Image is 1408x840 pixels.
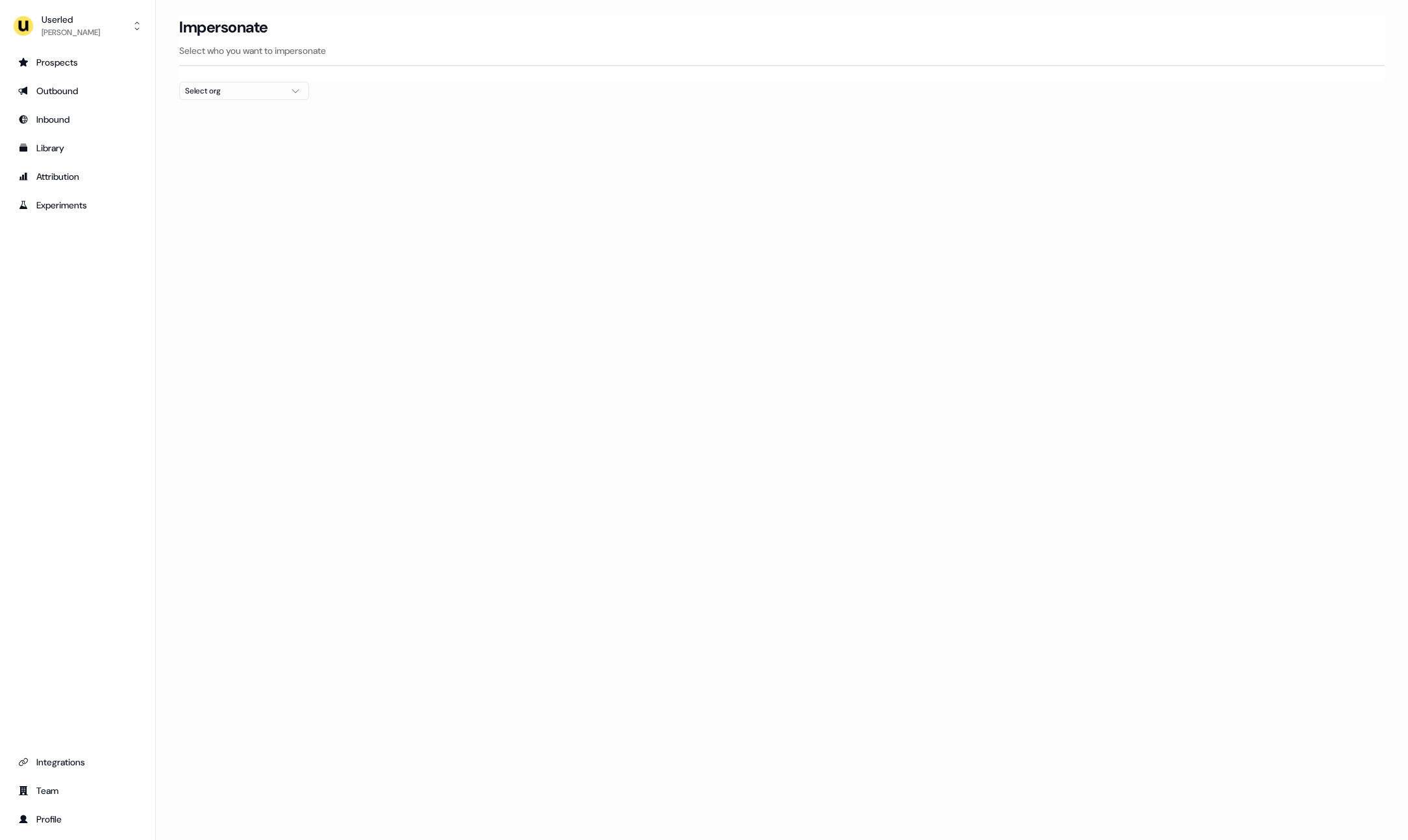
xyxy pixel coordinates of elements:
button: Select org [179,82,309,100]
button: Userled[PERSON_NAME] [10,10,145,42]
div: Attribution [18,170,137,183]
a: Go to integrations [10,752,145,772]
p: Select who you want to impersonate [179,44,1385,57]
div: [PERSON_NAME] [42,26,100,39]
a: Go to Inbound [10,109,145,130]
div: Integrations [18,756,137,769]
a: Go to outbound experience [10,80,145,101]
div: Outbound [18,84,137,97]
h3: Impersonate [179,18,268,37]
div: Prospects [18,56,137,69]
div: Select org [185,84,283,97]
a: Go to profile [10,809,145,830]
div: Library [18,142,137,154]
a: Go to prospects [10,52,145,73]
a: Go to templates [10,138,145,158]
a: Go to experiments [10,195,145,216]
div: Experiments [18,199,137,212]
div: Inbound [18,113,137,126]
div: Team [18,784,137,797]
a: Go to attribution [10,166,145,187]
div: Userled [42,13,100,26]
a: Go to team [10,780,145,801]
div: Profile [18,813,137,826]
